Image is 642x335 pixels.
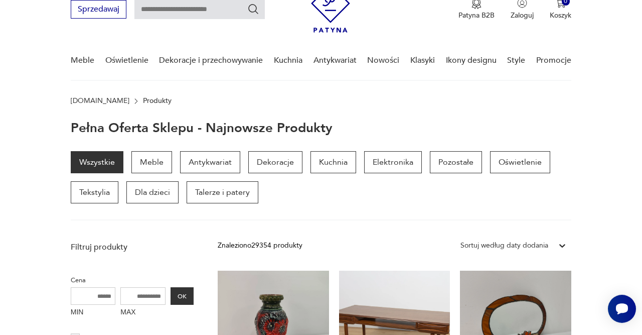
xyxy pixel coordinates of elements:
p: Filtruj produkty [71,242,194,253]
a: Elektronika [364,151,422,173]
p: Zaloguj [511,11,534,20]
a: Sprzedawaj [71,7,126,14]
a: Meble [131,151,172,173]
button: OK [171,287,194,305]
label: MIN [71,305,116,321]
iframe: Smartsupp widget button [608,295,636,323]
label: MAX [120,305,166,321]
a: Wszystkie [71,151,123,173]
a: Antykwariat [180,151,240,173]
a: Kuchnia [274,41,302,80]
a: Meble [71,41,94,80]
h1: Pełna oferta sklepu - najnowsze produkty [71,121,333,135]
a: Antykwariat [313,41,357,80]
button: Szukaj [247,3,259,15]
a: Dla dzieci [126,181,179,203]
a: Talerze i patery [187,181,258,203]
a: Tekstylia [71,181,118,203]
a: Ikony designu [446,41,497,80]
a: Style [507,41,525,80]
a: Oświetlenie [490,151,550,173]
div: Znaleziono 29354 produkty [218,240,302,251]
a: [DOMAIN_NAME] [71,97,129,105]
a: Kuchnia [310,151,356,173]
p: Koszyk [550,11,571,20]
a: Oświetlenie [105,41,148,80]
p: Produkty [143,97,172,105]
a: Nowości [367,41,399,80]
div: Sortuj według daty dodania [460,240,548,251]
p: Cena [71,275,194,286]
a: Dekoracje i przechowywanie [159,41,263,80]
a: Promocje [536,41,571,80]
a: Pozostałe [430,151,482,173]
a: Dekoracje [248,151,302,173]
a: Klasyki [410,41,435,80]
p: Patyna B2B [458,11,495,20]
